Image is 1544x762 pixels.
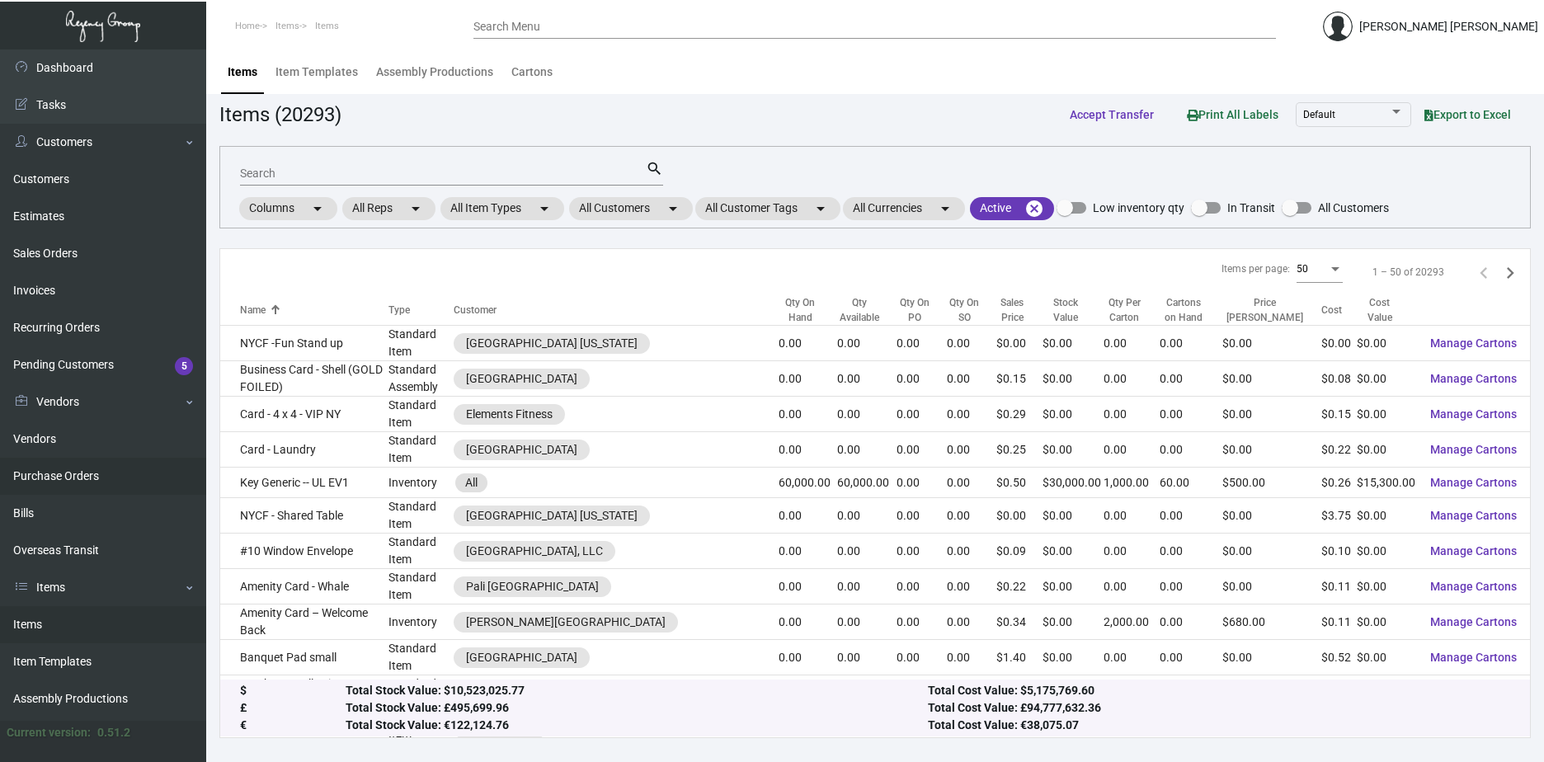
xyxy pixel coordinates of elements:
td: 0.00 [779,534,836,569]
td: 0.00 [947,361,996,397]
td: 0.00 [1160,498,1222,534]
td: 0.00 [1160,604,1222,640]
button: Manage Cartons [1417,364,1530,393]
div: Stock Value [1043,295,1104,325]
td: $0.00 [1043,534,1104,569]
div: Cartons on Hand [1160,295,1222,325]
img: admin@bootstrapmaster.com [1323,12,1353,41]
td: $0.00 [1321,326,1357,361]
td: 0.00 [947,640,996,675]
span: All Customers [1318,198,1389,218]
td: 0.00 [1104,432,1160,468]
button: Manage Cartons [1417,468,1530,497]
span: Low inventory qty [1093,198,1184,218]
th: Customer [454,295,779,326]
td: $1.40 [996,640,1043,675]
td: $0.09 [996,534,1043,569]
td: 0.00 [947,468,996,498]
td: 0.00 [947,569,996,604]
mat-icon: arrow_drop_down [811,199,831,219]
td: NYCF - Shared Table [220,498,388,534]
td: 0.00 [837,432,897,468]
td: $0.29 [996,397,1043,432]
div: Total Stock Value: $10,523,025.77 [346,683,928,700]
td: 0.00 [947,604,996,640]
td: Standard Assembly [388,361,454,397]
button: Print All Labels [1174,99,1292,129]
td: $2.92 [1321,675,1357,711]
td: Standard Item [388,498,454,534]
span: Export to Excel [1424,108,1511,121]
td: $0.52 [1321,640,1357,675]
div: Qty On Hand [779,295,821,325]
div: Total Cost Value: $5,175,769.60 [928,683,1510,700]
td: Banquet Pad small [220,640,388,675]
td: Standard Item [388,326,454,361]
td: 0.00 [897,640,947,675]
div: Item Templates [275,63,358,81]
td: $0.00 [1043,604,1104,640]
span: 50 [1297,263,1308,275]
td: $30,000.00 [1043,468,1104,498]
td: 0.00 [897,604,947,640]
td: 1,000.00 [1104,468,1160,498]
td: $0.11 [1321,569,1357,604]
td: $0.00 [1357,397,1417,432]
td: 0.00 [1104,361,1160,397]
div: Total Stock Value: €122,124.76 [346,717,928,735]
div: Sales Price [996,295,1043,325]
td: Standard Item [388,640,454,675]
mat-chip: Columns [239,197,337,220]
td: $15,300.00 [1357,468,1417,498]
div: Cost Value [1357,295,1402,325]
div: Cost [1321,303,1342,317]
td: $0.10 [1321,534,1357,569]
td: 0.00 [897,361,947,397]
td: 0.00 [1160,326,1222,361]
span: Manage Cartons [1430,336,1517,350]
div: Name [240,303,266,317]
td: 0.00 [837,397,897,432]
td: $0.00 [1357,534,1417,569]
mat-chip: All Reps [342,197,435,220]
td: $0.50 [996,468,1043,498]
td: $0.00 [1222,640,1322,675]
mat-icon: arrow_drop_down [308,199,327,219]
td: $0.08 [1321,361,1357,397]
mat-chip: Active [970,197,1054,220]
td: 0.00 [779,361,836,397]
div: Total Cost Value: £94,777,632.36 [928,700,1510,717]
button: Manage Cartons [1417,607,1530,637]
td: $0.00 [1043,432,1104,468]
button: Manage Cartons [1417,399,1530,429]
button: Manage Cartons [1417,501,1530,530]
td: 0.00 [947,326,996,361]
td: 0.00 [779,498,836,534]
div: Cartons on Hand [1160,295,1207,325]
div: Type [388,303,410,317]
td: 2,000.00 [1104,604,1160,640]
div: 0.51.2 [97,724,130,741]
div: Qty On SO [947,295,996,325]
div: Cost Value [1357,295,1417,325]
div: Cost [1321,303,1357,317]
td: 0.00 [779,397,836,432]
td: 0.00 [897,569,947,604]
td: 0.00 [1104,498,1160,534]
div: [GEOGRAPHIC_DATA] [US_STATE] [466,507,638,524]
mat-chip: All Customer Tags [695,197,840,220]
button: Export to Excel [1411,100,1524,129]
div: Total Cost Value: €38,075.07 [928,717,1510,735]
td: 0.00 [779,326,836,361]
mat-chip: All Customers [569,197,693,220]
span: Manage Cartons [1430,372,1517,385]
td: $0.00 [1222,326,1322,361]
td: 0.00 [837,569,897,604]
td: 0.00 [1160,397,1222,432]
div: Qty On PO [897,295,947,325]
mat-select: Items per page: [1297,264,1343,275]
td: $0.00 [1357,361,1417,397]
span: Manage Cartons [1430,544,1517,557]
td: 0.00 [1160,534,1222,569]
td: $0.22 [996,569,1043,604]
